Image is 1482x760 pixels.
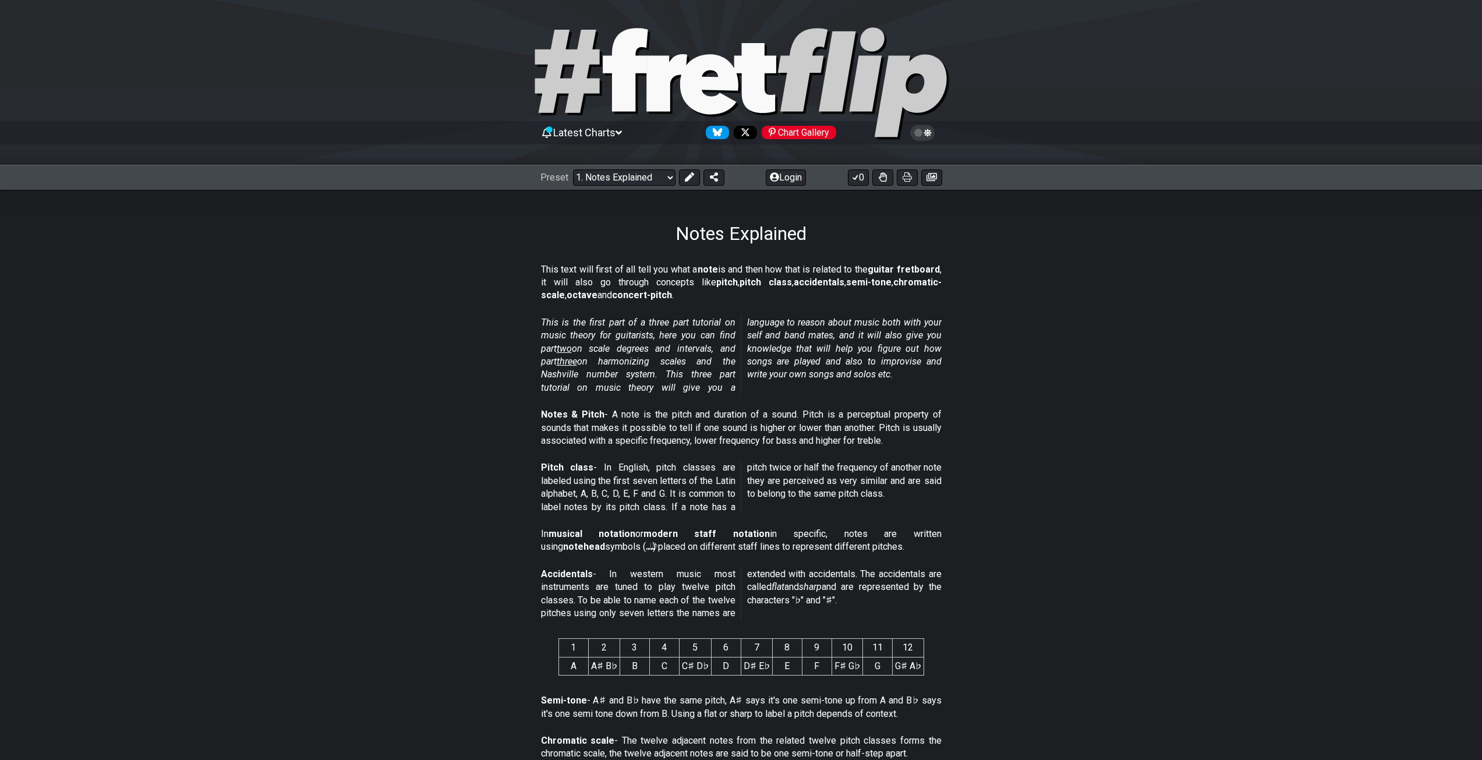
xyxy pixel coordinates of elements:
[558,657,588,675] td: A
[892,657,924,675] td: G♯ A♭
[541,735,615,746] strong: Chromatic scale
[897,169,918,186] button: Print
[679,169,700,186] button: Edit Preset
[716,277,738,288] strong: pitch
[649,639,679,657] th: 4
[558,639,588,657] th: 1
[541,528,942,554] p: In or in specific, notes are written using symbols (𝅝 𝅗𝅥 𝅘𝅥 𝅘𝅥𝅮) placed on different staff lines to r...
[703,169,724,186] button: Share Preset
[549,528,635,539] strong: musical notation
[541,317,942,393] em: This is the first part of a three part tutorial on music theory for guitarists, here you can find...
[741,657,772,675] td: D♯ E♭
[567,289,597,301] strong: octave
[711,639,741,657] th: 6
[921,169,942,186] button: Create image
[557,356,577,367] span: three
[794,277,844,288] strong: accidentals
[588,657,620,675] td: A♯ B♭
[541,263,942,302] p: This text will first of all tell you what a is and then how that is related to the , it will also...
[541,568,942,620] p: - In western music most instruments are tuned to play twelve pitch classes. To be able to name ea...
[711,657,741,675] td: D
[553,126,616,139] span: Latest Charts
[741,639,772,657] th: 7
[802,657,832,675] td: F
[541,409,604,420] strong: Notes & Pitch
[541,462,594,473] strong: Pitch class
[757,126,836,139] a: #fretflip at Pinterest
[848,169,869,186] button: 0
[573,169,675,186] select: Preset
[675,222,807,245] h1: Notes Explained
[620,639,649,657] th: 3
[772,657,802,675] td: E
[916,128,929,138] span: Toggle light / dark theme
[679,639,711,657] th: 5
[541,694,942,720] p: - A♯ and B♭ have the same pitch, A♯ says it's one semi-tone up from A and B♭ says it's one semi t...
[541,461,942,514] p: - In English, pitch classes are labeled using the first seven letters of the Latin alphabet, A, B...
[698,264,718,275] strong: note
[612,289,672,301] strong: concert-pitch
[541,568,593,579] strong: Accidentals
[832,657,862,675] td: F♯ G♭
[762,126,836,139] div: Chart Gallery
[643,528,770,539] strong: modern staff notation
[563,541,605,552] strong: notehead
[799,581,822,592] em: sharp
[620,657,649,675] td: B
[772,639,802,657] th: 8
[862,657,892,675] td: G
[832,639,862,657] th: 10
[557,343,572,354] span: two
[701,126,729,139] a: Follow #fretflip at Bluesky
[541,695,587,706] strong: Semi-tone
[862,639,892,657] th: 11
[649,657,679,675] td: C
[872,169,893,186] button: Toggle Dexterity for all fretkits
[588,639,620,657] th: 2
[772,581,784,592] em: flat
[540,172,568,183] span: Preset
[541,408,942,447] p: - A note is the pitch and duration of a sound. Pitch is a perceptual property of sounds that make...
[846,277,892,288] strong: semi-tone
[892,639,924,657] th: 12
[729,126,757,139] a: Follow #fretflip at X
[679,657,711,675] td: C♯ D♭
[868,264,940,275] strong: guitar fretboard
[740,277,792,288] strong: pitch class
[766,169,806,186] button: Login
[802,639,832,657] th: 9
